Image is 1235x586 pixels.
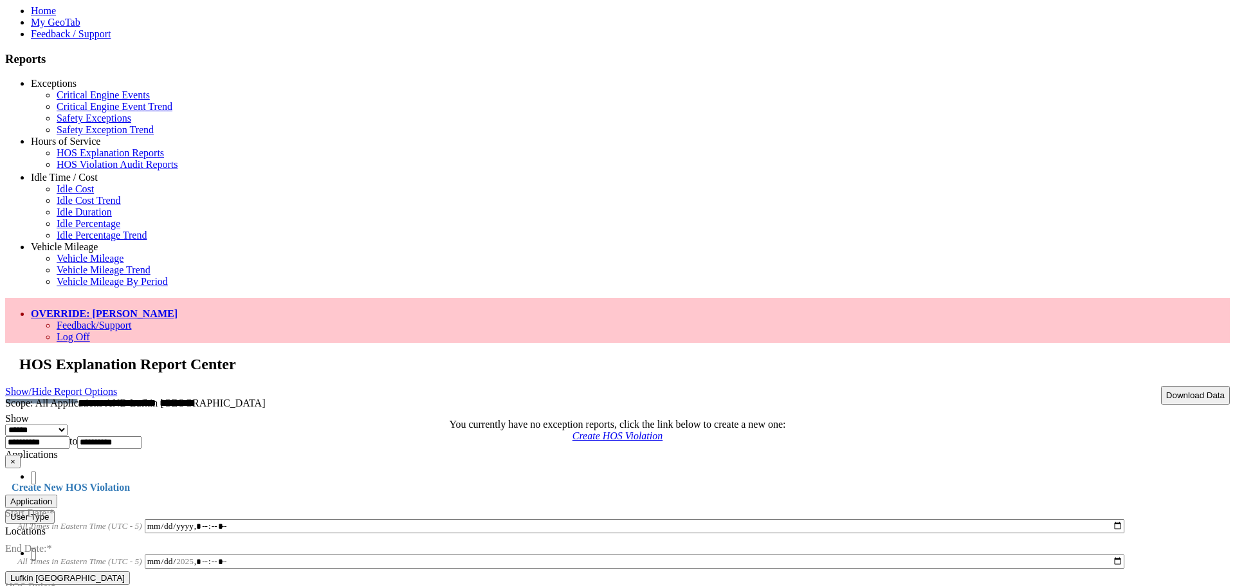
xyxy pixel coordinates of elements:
span: All Times in Eastern Time (UTC - 5) [17,556,142,566]
a: Vehicle Mileage [57,253,123,264]
a: Idle Duration [57,206,112,217]
a: Log Off [57,331,90,342]
div: You currently have no exception reports, click the link below to create a new one: [5,419,1230,430]
a: Critical Engine Event Trend [57,101,172,112]
label: Start Date:* [5,491,55,518]
a: Idle Time / Cost [31,172,98,183]
a: Vehicle Mileage By Period [57,276,168,287]
a: Safety Exceptions [57,113,131,124]
a: Exceptions [31,78,77,89]
a: Home [31,5,56,16]
label: Applications [5,449,58,460]
a: HOS Explanation Reports [57,147,164,158]
h2: HOS Explanation Report Center [19,356,1230,373]
a: Idle Percentage Trend [57,230,147,241]
a: Idle Cost [57,183,94,194]
label: Show [5,413,28,424]
a: Create HOS Violation [572,430,663,441]
span: Scope: All Applications AND Lufkin [GEOGRAPHIC_DATA] [5,398,265,408]
h4: Create New HOS Violation [5,482,1230,493]
a: Idle Percentage [57,218,120,229]
a: HOS Violations [57,170,122,181]
a: Critical Engine Events [57,89,150,100]
a: Feedback/Support [57,320,131,331]
button: Lufkin [GEOGRAPHIC_DATA] [5,571,130,585]
a: Feedback / Support [31,28,111,39]
label: End Date:* [5,526,51,554]
button: × [5,455,21,468]
a: Vehicle Mileage [31,241,98,252]
a: Idle Cost Trend [57,195,121,206]
a: OVERRIDE: [PERSON_NAME] [31,308,178,319]
a: My GeoTab [31,17,80,28]
a: Hours of Service [31,136,100,147]
span: to [69,435,77,446]
button: Download Data [1161,386,1230,405]
a: Show/Hide Report Options [5,383,117,400]
a: Vehicle Mileage Trend [57,264,151,275]
a: HOS Violation Audit Reports [57,159,178,170]
a: Safety Exception Trend [57,124,154,135]
span: All Times in Eastern Time (UTC - 5) [17,521,142,531]
h3: Reports [5,52,1230,66]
